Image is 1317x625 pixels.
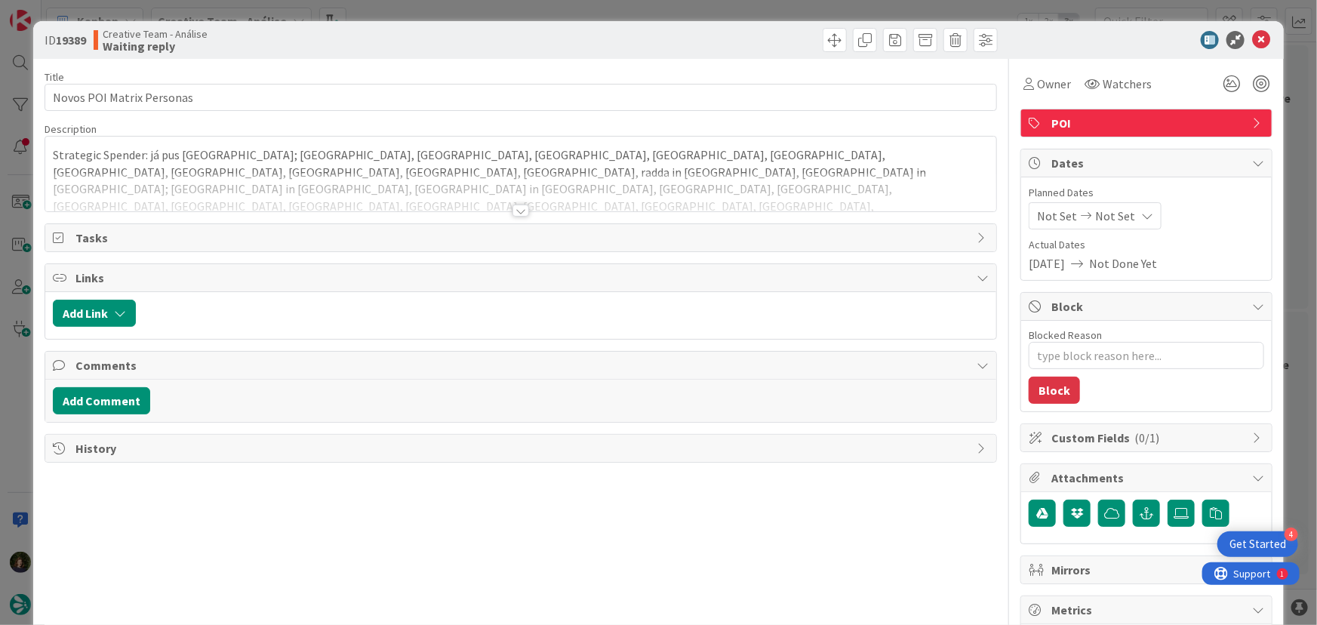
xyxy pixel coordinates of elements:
div: Open Get Started checklist, remaining modules: 4 [1217,531,1298,557]
button: Add Link [53,300,136,327]
p: Strategic Spender: já pus [GEOGRAPHIC_DATA]; [GEOGRAPHIC_DATA], [GEOGRAPHIC_DATA], [GEOGRAPHIC_DA... [53,146,989,232]
span: ( 0/1 ) [1134,430,1159,445]
span: Dates [1051,154,1245,172]
b: Waiting reply [103,40,208,52]
span: Not Set [1095,207,1135,225]
span: Watchers [1103,75,1152,93]
div: Get Started [1229,537,1286,552]
label: Title [45,70,64,84]
span: Not Done Yet [1089,254,1157,272]
span: ID [45,31,86,49]
span: Links [75,269,970,287]
span: Tasks [75,229,970,247]
span: Creative Team - Análise [103,28,208,40]
span: Owner [1037,75,1071,93]
span: Metrics [1051,601,1245,619]
label: Blocked Reason [1029,328,1102,342]
div: 1 [78,6,82,18]
div: 4 [1285,528,1298,541]
span: Not Set [1037,207,1077,225]
span: Description [45,122,97,136]
span: Custom Fields [1051,429,1245,447]
span: Planned Dates [1029,185,1264,201]
span: Attachments [1051,469,1245,487]
span: History [75,439,970,457]
span: Block [1051,297,1245,316]
span: POI [1051,114,1245,132]
span: [DATE] [1029,254,1065,272]
button: Add Comment [53,387,150,414]
input: type card name here... [45,84,998,111]
b: 19389 [56,32,86,48]
span: Mirrors [1051,561,1245,579]
button: Block [1029,377,1080,404]
span: Actual Dates [1029,237,1264,253]
span: Support [32,2,69,20]
span: Comments [75,356,970,374]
